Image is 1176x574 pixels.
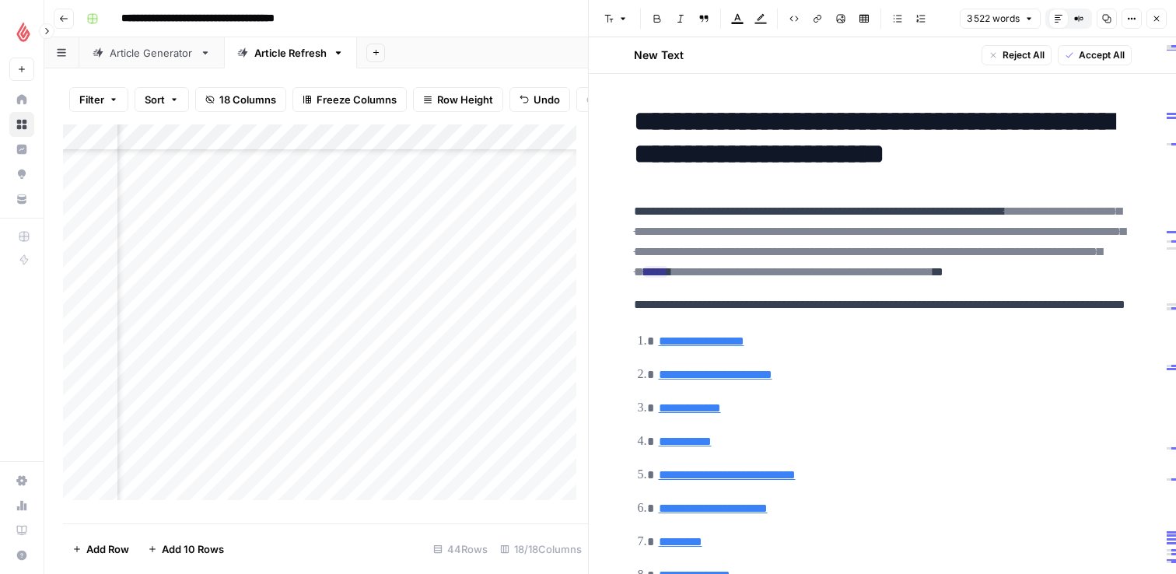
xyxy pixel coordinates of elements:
[982,45,1052,65] button: Reject All
[79,37,224,68] a: Article Generator
[9,543,34,568] button: Help + Support
[509,87,570,112] button: Undo
[1003,48,1045,62] span: Reject All
[494,537,588,562] div: 18/18 Columns
[9,162,34,187] a: Opportunities
[9,518,34,543] a: Learning Hub
[413,87,503,112] button: Row Height
[79,92,104,107] span: Filter
[967,12,1020,26] span: 3 522 words
[9,12,34,51] button: Workspace: Lightspeed
[317,92,397,107] span: Freeze Columns
[9,112,34,137] a: Browse
[437,92,493,107] span: Row Height
[135,87,189,112] button: Sort
[634,47,684,63] h2: New Text
[110,45,194,61] div: Article Generator
[195,87,286,112] button: 18 Columns
[427,537,494,562] div: 44 Rows
[63,537,138,562] button: Add Row
[9,18,37,46] img: Lightspeed Logo
[145,92,165,107] span: Sort
[162,541,224,557] span: Add 10 Rows
[138,537,233,562] button: Add 10 Rows
[9,187,34,212] a: Your Data
[9,87,34,112] a: Home
[69,87,128,112] button: Filter
[9,137,34,162] a: Insights
[1058,45,1132,65] button: Accept All
[86,541,129,557] span: Add Row
[9,493,34,518] a: Usage
[534,92,560,107] span: Undo
[9,468,34,493] a: Settings
[254,45,327,61] div: Article Refresh
[219,92,276,107] span: 18 Columns
[292,87,407,112] button: Freeze Columns
[1079,48,1125,62] span: Accept All
[224,37,357,68] a: Article Refresh
[960,9,1041,29] button: 3 522 words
